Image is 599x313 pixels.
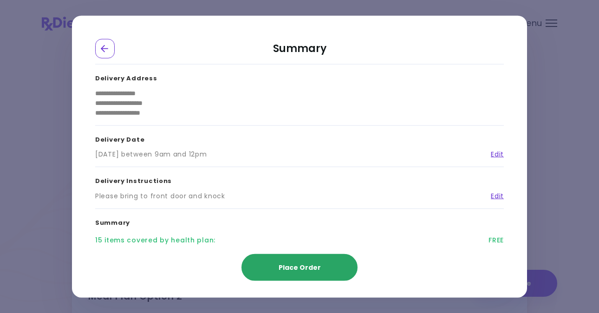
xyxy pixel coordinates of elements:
[95,191,225,201] div: Please bring to front door and knock
[95,150,207,159] div: [DATE] between 9am and 12pm
[95,235,215,245] div: 15 items covered by health plan :
[484,150,504,159] a: Edit
[279,262,321,272] span: Place Order
[95,39,504,65] h2: Summary
[95,167,504,191] h3: Delivery Instructions
[241,254,358,280] button: Place Order
[95,209,504,233] h3: Summary
[95,39,115,59] div: Go Back
[95,65,504,89] h3: Delivery Address
[95,125,504,150] h3: Delivery Date
[488,235,504,245] div: FREE
[484,191,504,201] a: Edit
